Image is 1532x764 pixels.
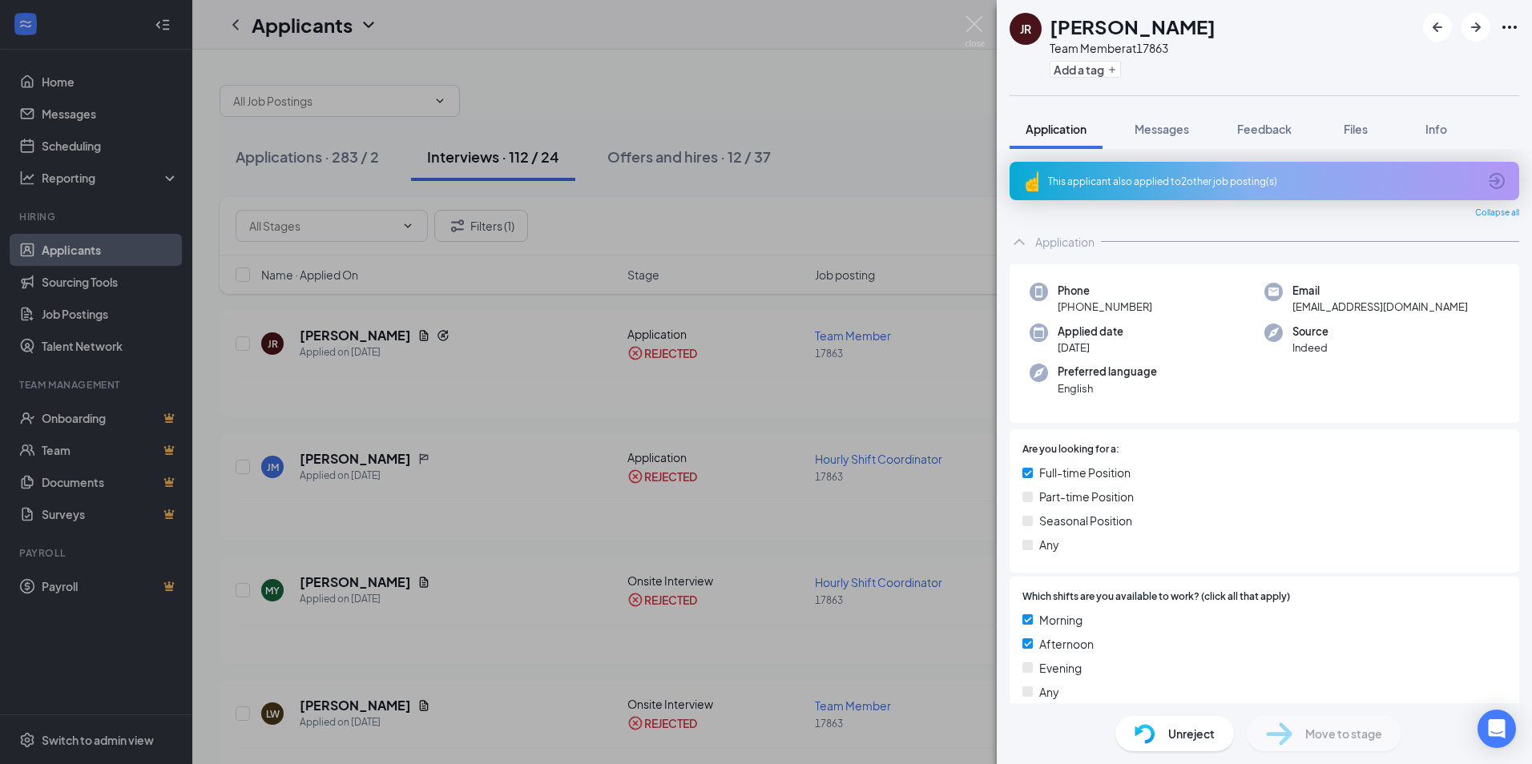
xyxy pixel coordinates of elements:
span: Which shifts are you available to work? (click all that apply) [1022,589,1290,605]
span: Phone [1058,283,1152,299]
span: Feedback [1237,122,1292,136]
span: Are you looking for a: [1022,442,1119,457]
svg: Ellipses [1500,18,1519,37]
span: Email [1292,283,1468,299]
span: Application [1026,122,1087,136]
span: Full-time Position [1039,464,1131,481]
span: Collapse all [1475,207,1519,219]
button: ArrowRight [1461,13,1490,42]
span: Source [1292,324,1328,340]
svg: ChevronUp [1010,232,1029,251]
span: Files [1344,122,1368,136]
button: PlusAdd a tag [1050,61,1121,78]
span: English [1058,380,1157,396]
span: [EMAIL_ADDRESS][DOMAIN_NAME] [1292,299,1468,315]
div: This applicant also applied to 2 other job posting(s) [1048,175,1478,188]
span: Indeed [1292,340,1328,356]
h1: [PERSON_NAME] [1050,13,1216,40]
span: Unreject [1168,725,1215,742]
div: Open Intercom Messenger [1478,710,1516,748]
div: JR [1020,21,1031,37]
span: Info [1425,122,1447,136]
span: Move to stage [1305,725,1382,742]
div: Application [1035,234,1095,250]
span: Applied date [1058,324,1123,340]
button: ArrowLeftNew [1423,13,1452,42]
span: [PHONE_NUMBER] [1058,299,1152,315]
span: Any [1039,536,1059,553]
div: Team Member at 17863 [1050,40,1216,56]
span: Afternoon [1039,635,1094,653]
span: [DATE] [1058,340,1123,356]
svg: ArrowRight [1466,18,1486,37]
span: Preferred language [1058,364,1157,380]
span: Morning [1039,611,1082,629]
span: Any [1039,683,1059,701]
span: Evening [1039,659,1082,677]
svg: ArrowCircle [1487,171,1506,191]
svg: Plus [1107,65,1117,74]
span: Seasonal Position [1039,512,1132,529]
span: Messages [1135,122,1189,136]
svg: ArrowLeftNew [1428,18,1447,37]
span: Part-time Position [1039,488,1134,505]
